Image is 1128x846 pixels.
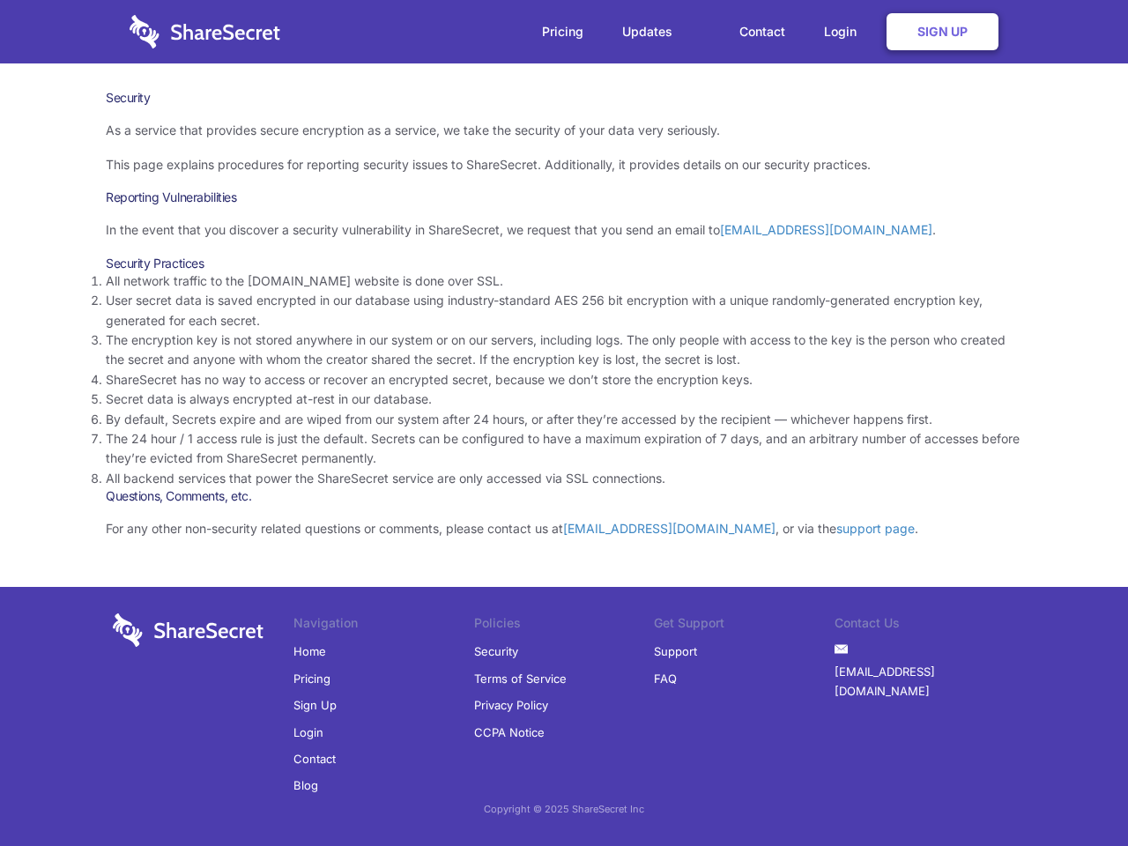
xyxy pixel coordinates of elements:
[293,746,336,772] a: Contact
[524,4,601,59] a: Pricing
[835,658,1015,705] a: [EMAIL_ADDRESS][DOMAIN_NAME]
[474,638,518,664] a: Security
[106,410,1022,429] li: By default, Secrets expire and are wiped from our system after 24 hours, or after they’re accesse...
[106,90,1022,106] h1: Security
[474,613,655,638] li: Policies
[106,155,1022,174] p: This page explains procedures for reporting security issues to ShareSecret. Additionally, it prov...
[113,613,263,647] img: logo-wordmark-white-trans-d4663122ce5f474addd5e946df7df03e33cb6a1c49d2221995e7729f52c070b2.svg
[106,519,1022,538] p: For any other non-security related questions or comments, please contact us at , or via the .
[106,189,1022,205] h3: Reporting Vulnerabilities
[474,665,567,692] a: Terms of Service
[835,613,1015,638] li: Contact Us
[293,692,337,718] a: Sign Up
[836,521,915,536] a: support page
[720,222,932,237] a: [EMAIL_ADDRESS][DOMAIN_NAME]
[106,121,1022,140] p: As a service that provides secure encryption as a service, we take the security of your data very...
[722,4,803,59] a: Contact
[106,220,1022,240] p: In the event that you discover a security vulnerability in ShareSecret, we request that you send ...
[293,719,323,746] a: Login
[106,271,1022,291] li: All network traffic to the [DOMAIN_NAME] website is done over SSL.
[106,256,1022,271] h3: Security Practices
[654,638,697,664] a: Support
[887,13,998,50] a: Sign Up
[106,330,1022,370] li: The encryption key is not stored anywhere in our system or on our servers, including logs. The on...
[106,370,1022,390] li: ShareSecret has no way to access or recover an encrypted secret, because we don’t store the encry...
[130,15,280,48] img: logo-wordmark-white-trans-d4663122ce5f474addd5e946df7df03e33cb6a1c49d2221995e7729f52c070b2.svg
[806,4,883,59] a: Login
[293,772,318,798] a: Blog
[293,613,474,638] li: Navigation
[563,521,775,536] a: [EMAIL_ADDRESS][DOMAIN_NAME]
[106,488,1022,504] h3: Questions, Comments, etc.
[474,719,545,746] a: CCPA Notice
[293,638,326,664] a: Home
[293,665,330,692] a: Pricing
[106,390,1022,409] li: Secret data is always encrypted at-rest in our database.
[106,291,1022,330] li: User secret data is saved encrypted in our database using industry-standard AES 256 bit encryptio...
[106,429,1022,469] li: The 24 hour / 1 access rule is just the default. Secrets can be configured to have a maximum expi...
[106,469,1022,488] li: All backend services that power the ShareSecret service are only accessed via SSL connections.
[474,692,548,718] a: Privacy Policy
[654,613,835,638] li: Get Support
[654,665,677,692] a: FAQ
